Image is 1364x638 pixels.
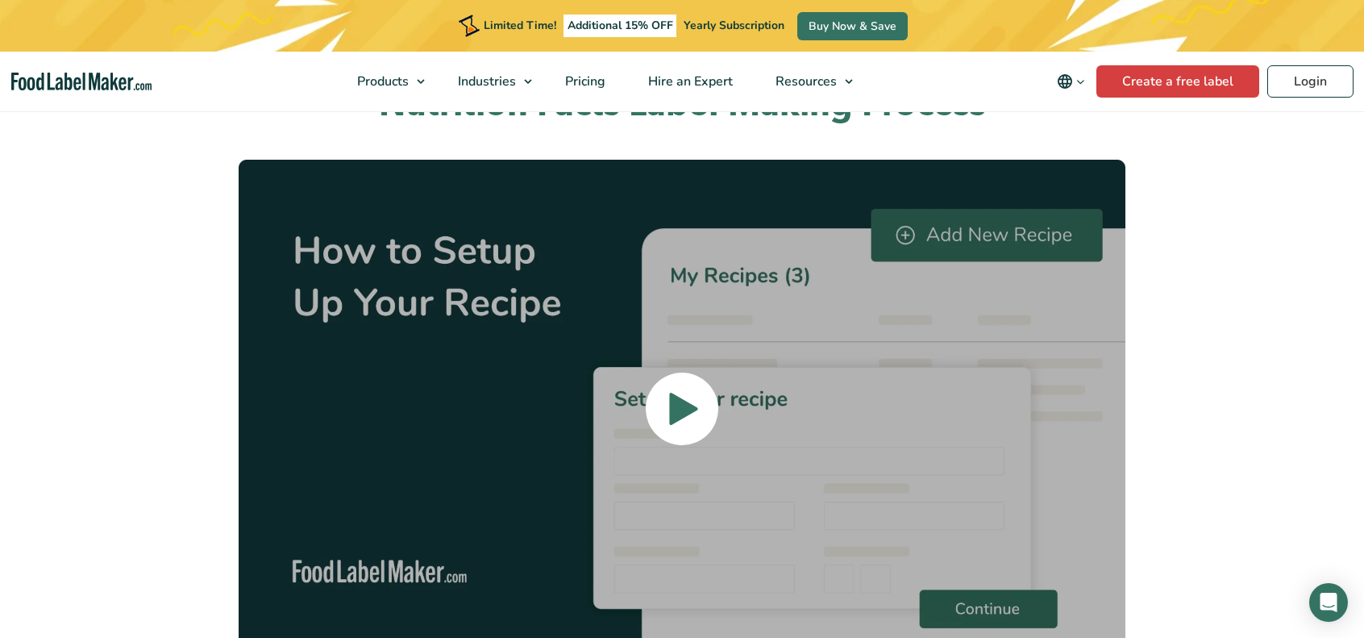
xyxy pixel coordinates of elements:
span: Products [352,73,410,90]
a: Pricing [544,52,623,111]
span: Industries [453,73,518,90]
span: Resources [771,73,838,90]
span: Pricing [560,73,607,90]
a: Industries [437,52,540,111]
span: Additional 15% OFF [563,15,677,37]
a: Resources [755,52,861,111]
span: Hire an Expert [643,73,734,90]
div: Open Intercom Messenger [1309,583,1348,622]
a: Products [336,52,433,111]
a: Food Label Maker homepage [11,73,152,91]
a: Hire an Expert [627,52,751,111]
button: Change language [1046,65,1096,98]
a: Create a free label [1096,65,1259,98]
a: Buy Now & Save [797,12,908,40]
a: Login [1267,65,1354,98]
span: Limited Time! [484,18,556,33]
span: Yearly Subscription [684,18,784,33]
